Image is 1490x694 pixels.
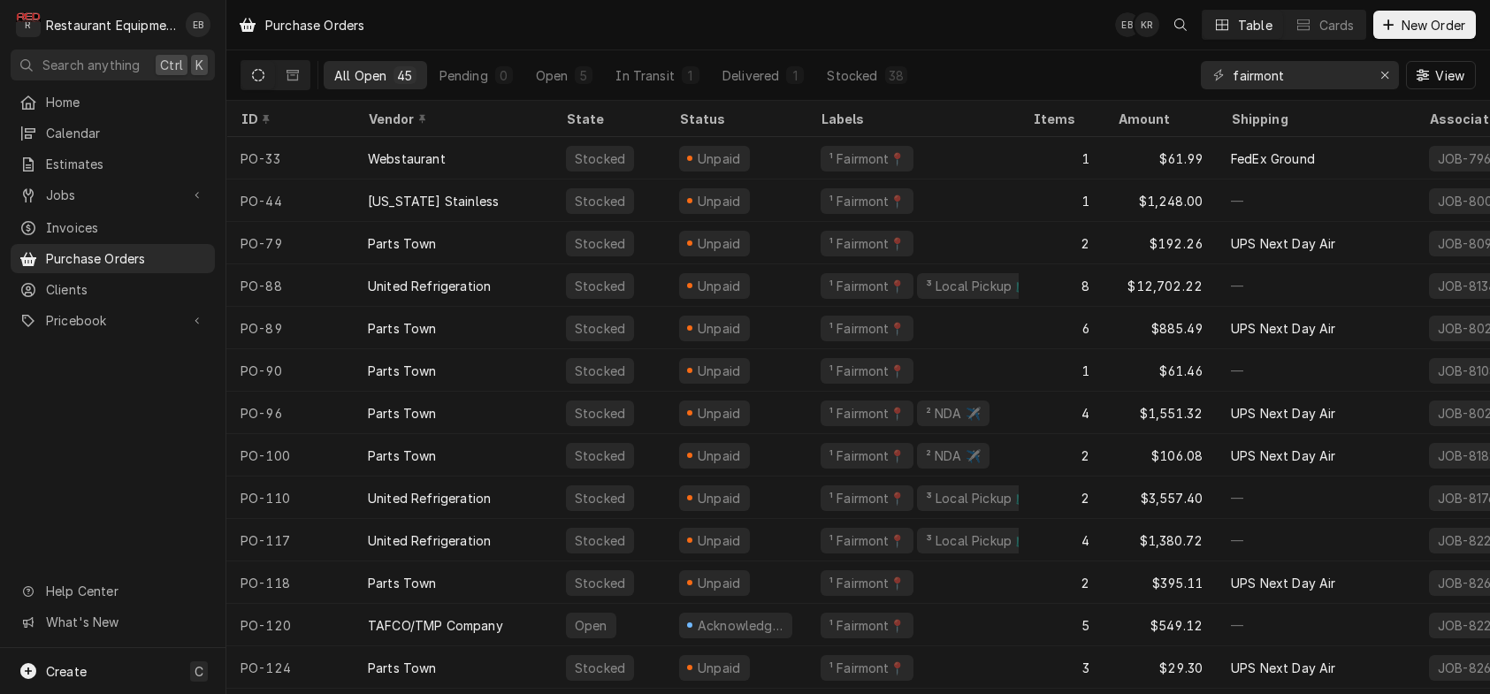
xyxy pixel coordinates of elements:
[368,616,503,635] div: TAFCO/TMP Company
[821,110,1005,128] div: Labels
[46,93,206,111] span: Home
[679,110,789,128] div: Status
[226,392,354,434] div: PO-96
[1231,234,1336,253] div: UPS Next Day Air
[397,66,412,85] div: 45
[695,192,743,210] div: Unpaid
[828,362,906,380] div: ¹ Fairmont📍
[573,319,627,338] div: Stocked
[536,66,569,85] div: Open
[1371,61,1399,89] button: Erase input
[1217,477,1415,519] div: —
[1373,11,1476,39] button: New Order
[685,66,696,85] div: 1
[368,574,437,592] div: Parts Town
[695,319,743,338] div: Unpaid
[1231,319,1336,338] div: UPS Next Day Air
[226,137,354,179] div: PO-33
[11,607,215,637] a: Go to What's New
[924,404,982,423] div: ² NDA ✈️
[11,244,215,273] a: Purchase Orders
[722,66,779,85] div: Delivered
[573,616,609,635] div: Open
[573,192,627,210] div: Stocked
[924,489,1033,507] div: ³ Local Pickup 🛍️
[226,646,354,689] div: PO-124
[11,50,215,80] button: Search anythingCtrlK
[828,277,906,295] div: ¹ Fairmont📍
[573,531,627,550] div: Stocked
[1104,264,1217,307] div: $12,702.22
[368,446,437,465] div: Parts Town
[334,66,386,85] div: All Open
[226,307,354,349] div: PO-89
[1019,604,1104,646] div: 5
[573,659,627,677] div: Stocked
[1104,179,1217,222] div: $1,248.00
[46,124,206,142] span: Calendar
[186,12,210,37] div: Emily Bird's Avatar
[226,222,354,264] div: PO-79
[226,179,354,222] div: PO-44
[226,434,354,477] div: PO-100
[226,264,354,307] div: PO-88
[1104,604,1217,646] div: $549.12
[1019,307,1104,349] div: 6
[226,349,354,392] div: PO-90
[1118,110,1199,128] div: Amount
[578,66,589,85] div: 5
[828,616,906,635] div: ¹ Fairmont📍
[695,659,743,677] div: Unpaid
[1233,61,1365,89] input: Keyword search
[226,519,354,561] div: PO-117
[924,531,1033,550] div: ³ Local Pickup 🛍️
[1217,604,1415,646] div: —
[828,319,906,338] div: ¹ Fairmont📍
[186,12,210,37] div: EB
[695,489,743,507] div: Unpaid
[695,446,743,465] div: Unpaid
[615,66,675,85] div: In Transit
[1104,646,1217,689] div: $29.30
[368,531,491,550] div: United Refrigeration
[46,249,206,268] span: Purchase Orders
[1019,137,1104,179] div: 1
[1104,349,1217,392] div: $61.46
[11,213,215,242] a: Invoices
[573,149,627,168] div: Stocked
[1019,179,1104,222] div: 1
[11,149,215,179] a: Estimates
[924,277,1033,295] div: ³ Local Pickup 🛍️
[226,604,354,646] div: PO-120
[573,277,627,295] div: Stocked
[368,149,446,168] div: Webstaurant
[828,149,906,168] div: ¹ Fairmont📍
[889,66,904,85] div: 38
[1231,404,1336,423] div: UPS Next Day Air
[439,66,488,85] div: Pending
[1104,392,1217,434] div: $1,551.32
[226,477,354,519] div: PO-110
[1104,561,1217,604] div: $395.11
[1104,434,1217,477] div: $106.08
[695,277,743,295] div: Unpaid
[695,404,743,423] div: Unpaid
[1231,446,1336,465] div: UPS Next Day Air
[195,662,203,681] span: C
[46,218,206,237] span: Invoices
[1135,12,1159,37] div: KR
[1019,519,1104,561] div: 4
[11,275,215,304] a: Clients
[46,664,87,679] span: Create
[368,192,499,210] div: [US_STATE] Stainless
[695,531,743,550] div: Unpaid
[368,110,534,128] div: Vendor
[1238,16,1272,34] div: Table
[828,404,906,423] div: ¹ Fairmont📍
[226,561,354,604] div: PO-118
[828,531,906,550] div: ¹ Fairmont📍
[499,66,509,85] div: 0
[368,404,437,423] div: Parts Town
[11,306,215,335] a: Go to Pricebook
[46,582,204,600] span: Help Center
